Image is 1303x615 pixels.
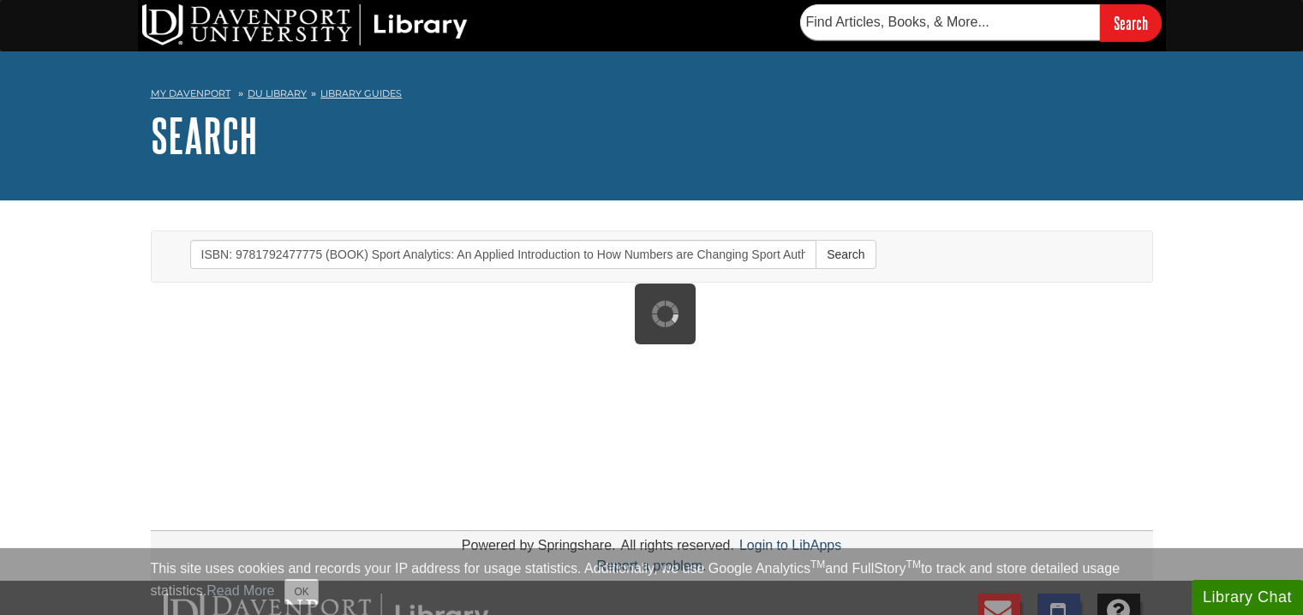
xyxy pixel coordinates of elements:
a: Read More [206,583,274,598]
button: Close [284,579,318,605]
form: Searches DU Library's articles, books, and more [800,4,1162,41]
div: Powered by Springshare. [459,538,619,552]
input: Search [1100,4,1162,41]
sup: TM [906,558,921,570]
input: Find Articles, Books, & More... [800,4,1100,40]
nav: breadcrumb [151,82,1153,110]
a: DU Library [248,87,307,99]
input: Enter Search Words [190,240,817,269]
button: Library Chat [1192,580,1303,615]
div: This site uses cookies and records your IP address for usage statistics. Additionally, we use Goo... [151,558,1153,605]
sup: TM [810,558,825,570]
div: All rights reserved. [618,538,737,552]
a: Library Guides [320,87,402,99]
a: Login to LibApps [739,538,841,552]
button: Search [816,240,876,269]
img: Working... [652,301,678,327]
img: DU Library [142,4,468,45]
a: My Davenport [151,87,230,101]
h1: Search [151,110,1153,161]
